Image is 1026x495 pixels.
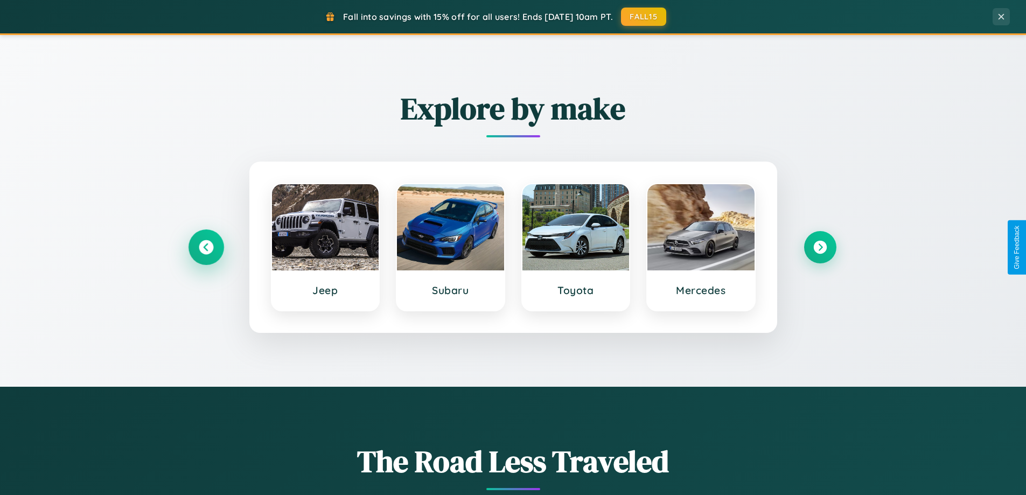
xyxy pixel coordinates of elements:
button: FALL15 [621,8,666,26]
div: Give Feedback [1013,226,1021,269]
h3: Mercedes [658,284,744,297]
h3: Subaru [408,284,493,297]
span: Fall into savings with 15% off for all users! Ends [DATE] 10am PT. [343,11,613,22]
h1: The Road Less Traveled [190,441,836,482]
h2: Explore by make [190,88,836,129]
h3: Toyota [533,284,619,297]
h3: Jeep [283,284,368,297]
